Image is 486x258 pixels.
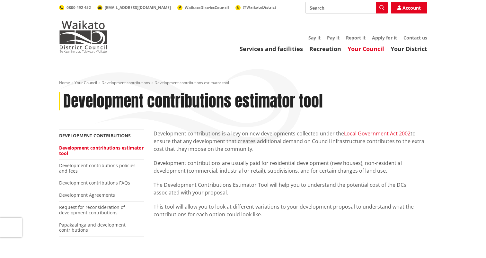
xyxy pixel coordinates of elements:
span: @WaikatoDistrict [243,4,276,10]
a: Development contributions FAQs [59,180,130,186]
a: @WaikatoDistrict [235,4,276,10]
a: Papakaainga and development contributions [59,222,126,233]
p: This tool will allow you to look at different variations to your development proposal to understa... [154,203,427,218]
a: Your Council [348,45,384,53]
p: The Development Contributions Estimator Tool will help you to understand the potential cost of th... [154,181,427,196]
a: Recreation [309,45,341,53]
img: Waikato District Council - Te Kaunihera aa Takiwaa o Waikato [59,21,107,53]
a: 0800 492 452 [59,5,91,10]
input: Search input [305,2,388,13]
span: WaikatoDistrictCouncil [185,5,229,10]
a: Home [59,80,70,85]
a: Development contributions estimator tool [59,145,144,156]
a: Services and facilities [240,45,303,53]
a: Request for reconsideration of development contributions [59,204,125,216]
a: Development contributions policies and fees [59,162,136,174]
a: Say it [308,35,321,41]
a: Report it [346,35,366,41]
a: WaikatoDistrictCouncil [177,5,229,10]
a: Pay it [327,35,340,41]
a: Your District [391,45,427,53]
a: Development contributions [59,133,131,139]
nav: breadcrumb [59,80,427,86]
span: [EMAIL_ADDRESS][DOMAIN_NAME] [105,5,171,10]
a: Account [391,2,427,13]
p: Development contributions is a levy on new developments collected under the to ensure that any de... [154,130,427,153]
span: 0800 492 452 [66,5,91,10]
a: Your Council [75,80,97,85]
h1: Development contributions estimator tool [63,92,323,111]
a: [EMAIL_ADDRESS][DOMAIN_NAME] [97,5,171,10]
p: Development contributions are usually paid for residential development (new houses), non-resident... [154,159,427,175]
a: Contact us [403,35,427,41]
a: Apply for it [372,35,397,41]
a: Development Agreements [59,192,115,198]
a: Development contributions [102,80,150,85]
span: Development contributions estimator tool [155,80,229,85]
a: Local Government Act 2002 [344,130,411,137]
